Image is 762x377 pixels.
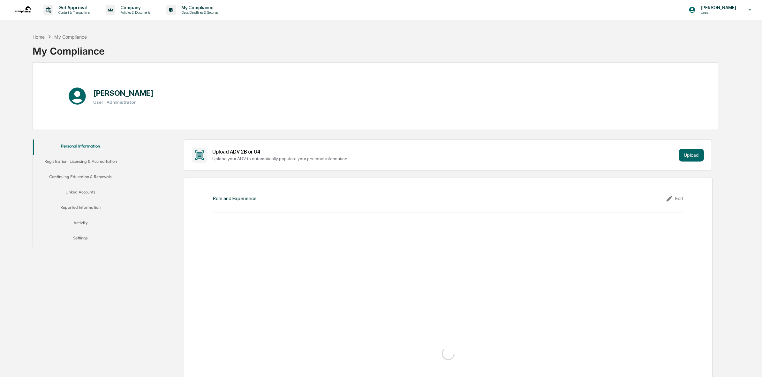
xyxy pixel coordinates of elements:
p: My Compliance [176,5,222,10]
div: secondary tabs example [33,139,129,247]
button: Personal Information [33,139,129,155]
button: Settings [33,231,129,247]
p: Get Approval [53,5,93,10]
p: Content & Transactions [53,10,93,15]
h1: [PERSON_NAME] [93,88,154,98]
img: logo [15,6,31,13]
div: Edit [666,195,683,202]
button: Reported Information [33,201,129,216]
p: [PERSON_NAME] [696,5,739,10]
div: My Compliance [54,34,87,40]
button: Upload [679,149,704,162]
p: Users [696,10,739,15]
p: Policies & Documents [115,10,154,15]
div: My Compliance [33,40,105,57]
div: Role and Experience [213,195,257,201]
div: Upload your ADV to automatically populate your personal information. [212,156,676,161]
p: Company [115,5,154,10]
h3: User | Administrator [93,100,154,105]
p: Data, Deadlines & Settings [176,10,222,15]
button: Activity [33,216,129,231]
div: Home [33,34,45,40]
button: Registration, Licensing & Accreditation [33,155,129,170]
div: Upload ADV 2B or U4 [212,149,676,155]
button: Continuing Education & Renewals [33,170,129,185]
button: Linked Accounts [33,185,129,201]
